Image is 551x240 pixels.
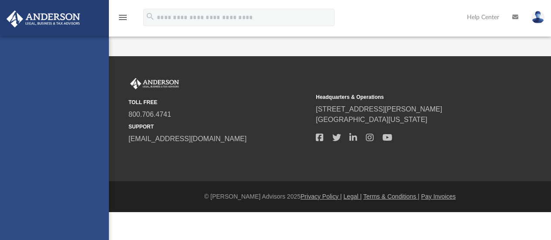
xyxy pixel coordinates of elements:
img: User Pic [531,11,544,24]
a: Pay Invoices [421,193,456,200]
a: [EMAIL_ADDRESS][DOMAIN_NAME] [128,135,247,142]
a: menu [118,17,128,23]
i: menu [118,12,128,23]
a: Terms & Conditions | [363,193,419,200]
a: [GEOGRAPHIC_DATA][US_STATE] [316,116,427,123]
a: 800.706.4741 [128,111,171,118]
img: Anderson Advisors Platinum Portal [128,78,181,89]
a: Privacy Policy | [301,193,342,200]
i: search [145,12,155,21]
img: Anderson Advisors Platinum Portal [4,10,83,27]
a: [STREET_ADDRESS][PERSON_NAME] [316,105,442,113]
div: © [PERSON_NAME] Advisors 2025 [109,192,551,201]
a: Legal | [344,193,362,200]
small: SUPPORT [128,123,310,131]
small: Headquarters & Operations [316,93,497,101]
small: TOLL FREE [128,98,310,106]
